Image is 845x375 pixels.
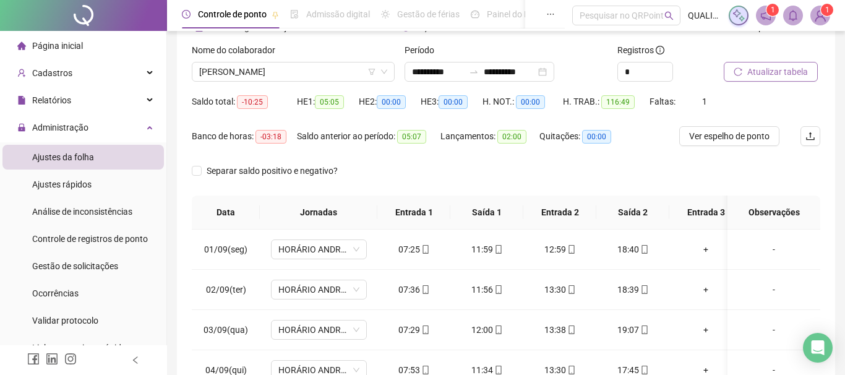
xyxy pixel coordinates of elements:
span: filter [368,68,375,75]
span: Registros [617,43,664,57]
span: Gestão de férias [397,9,460,19]
span: Separar saldo positivo e negativo? [202,164,343,178]
span: Observações [737,205,810,219]
span: bell [787,10,799,21]
span: file-done [290,10,299,19]
span: down [380,68,388,75]
span: mobile [639,325,649,334]
span: -10:25 [237,95,268,109]
div: Open Intercom Messenger [803,333,833,363]
span: pushpin [272,11,279,19]
span: Validar protocolo [32,316,98,325]
span: 00:00 [516,95,545,109]
span: Painel do DP [487,9,535,19]
span: Atualizar tabela [747,65,808,79]
span: Ajustes rápidos [32,179,92,189]
span: user-add [17,69,26,77]
span: to [469,67,479,77]
span: notification [760,10,771,21]
span: 05:07 [397,130,426,144]
div: 13:38 [533,323,586,337]
span: 1 [771,6,775,14]
sup: 1 [766,4,779,16]
div: 07:29 [387,323,440,337]
div: HE 1: [297,95,359,109]
span: QUALITÁ MAIS [688,9,721,22]
span: 00:00 [582,130,611,144]
span: 05:05 [315,95,344,109]
th: Entrada 2 [523,196,596,230]
div: 11:56 [460,283,513,296]
span: dashboard [471,10,479,19]
span: file [17,96,26,105]
span: mobile [420,325,430,334]
th: Saída 2 [596,196,669,230]
span: clock-circle [182,10,191,19]
th: Observações [727,196,820,230]
div: 13:30 [533,283,586,296]
span: facebook [27,353,40,365]
div: - [737,243,810,256]
div: Saldo anterior ao período: [297,129,440,144]
div: + [679,323,732,337]
div: HE 3: [421,95,483,109]
th: Entrada 3 [669,196,742,230]
span: mobile [639,285,649,294]
span: mobile [420,245,430,254]
span: 02/09(ter) [206,285,246,295]
label: Nome do colaborador [192,43,283,57]
span: sun [381,10,390,19]
span: Controle de registros de ponto [32,234,148,244]
div: Quitações: [539,129,626,144]
div: + [679,243,732,256]
span: reload [734,67,742,76]
span: CAROLINI DA SILVA [199,62,387,81]
span: mobile [493,245,503,254]
span: Ajustes da folha [32,152,94,162]
span: linkedin [46,353,58,365]
span: mobile [420,285,430,294]
span: info-circle [656,46,664,54]
div: HE 2: [359,95,421,109]
span: mobile [566,285,576,294]
span: swap-right [469,67,479,77]
button: Atualizar tabela [724,62,818,82]
span: Ocorrências [32,288,79,298]
th: Saída 1 [450,196,523,230]
span: Admissão digital [306,9,370,19]
span: Cadastros [32,68,72,78]
img: 53772 [811,6,830,25]
span: HORÁRIO ANDRESSA [278,321,359,339]
span: 116:49 [601,95,635,109]
div: Lançamentos: [440,129,539,144]
th: Data [192,196,260,230]
div: - [737,323,810,337]
label: Período [405,43,442,57]
span: mobile [493,285,503,294]
span: home [17,41,26,50]
span: mobile [639,245,649,254]
span: HORÁRIO ANDRESSA [278,240,359,259]
span: 04/09(qui) [205,365,247,375]
span: 03/09(qua) [204,325,248,335]
th: Entrada 1 [377,196,450,230]
span: Ver espelho de ponto [689,129,770,143]
img: sparkle-icon.fc2bf0ac1784a2077858766a79e2daf3.svg [732,9,745,22]
span: upload [805,131,815,141]
span: mobile [566,366,576,374]
span: 00:00 [439,95,468,109]
div: 07:36 [387,283,440,296]
span: mobile [566,245,576,254]
span: mobile [420,366,430,374]
div: 07:25 [387,243,440,256]
span: lock [17,123,26,132]
span: Administração [32,123,88,132]
div: Saldo total: [192,95,297,109]
div: 12:00 [460,323,513,337]
div: H. TRAB.: [563,95,650,109]
div: Banco de horas: [192,129,297,144]
span: 01/09(seg) [204,244,247,254]
div: + [679,283,732,296]
span: 1 [825,6,830,14]
span: instagram [64,353,77,365]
